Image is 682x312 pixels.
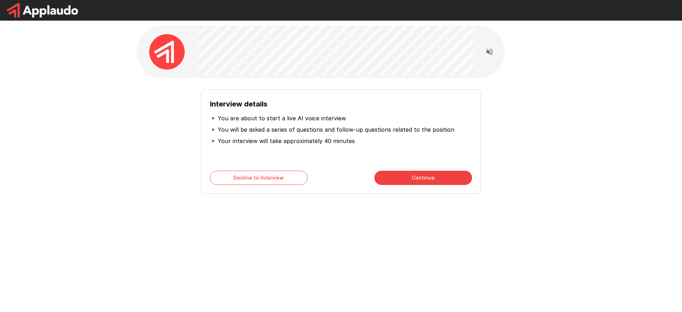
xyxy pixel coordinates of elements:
[210,100,267,108] b: Interview details
[374,171,472,185] button: Continue
[210,171,308,185] button: Decline to Interview
[218,137,355,145] p: Your interview will take approximately 40 minutes
[218,114,346,122] p: You are about to start a live AI voice interview
[218,125,454,134] p: You will be asked a series of questions and follow-up questions related to the position
[149,34,185,70] img: applaudo_avatar.png
[482,45,497,59] button: Read questions aloud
